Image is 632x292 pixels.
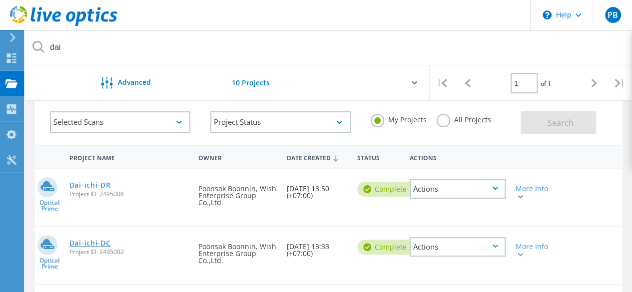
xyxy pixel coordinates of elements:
div: More Info [516,243,553,257]
div: Actions [405,148,511,166]
div: Actions [410,237,506,257]
span: Project ID: 2495002 [69,249,189,255]
span: PB [608,11,618,19]
a: Dai-ichi-DR [69,182,111,189]
label: My Projects [371,114,427,123]
div: Complete [357,182,417,197]
a: Dai-ichi-DC [69,240,111,247]
div: Complete [357,240,417,255]
div: Status [352,148,405,166]
span: Advanced [118,79,151,86]
div: Poonsak Boonnin, Wish Enterprise Group Co.,Ltd. [193,169,281,216]
div: Date Created [282,148,352,167]
button: Search [521,111,596,134]
div: More Info [516,185,553,199]
div: [DATE] 13:50 (+07:00) [282,169,352,209]
div: Owner [193,148,281,166]
div: | [430,65,455,101]
div: Poonsak Boonnin, Wish Enterprise Group Co.,Ltd. [193,227,281,274]
label: All Projects [437,114,491,123]
div: Actions [410,179,506,199]
span: of 1 [540,79,551,88]
div: Selected Scans [50,111,190,133]
div: Project Name [64,148,194,166]
span: Project ID: 2495008 [69,191,189,197]
div: [DATE] 13:33 (+07:00) [282,227,352,267]
div: Project Status [210,111,351,133]
div: | [607,65,632,101]
span: Optical Prime [35,258,64,270]
a: Live Optics Dashboard [10,21,117,28]
span: Optical Prime [35,200,64,212]
svg: \n [543,10,552,19]
span: Search [548,117,574,128]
